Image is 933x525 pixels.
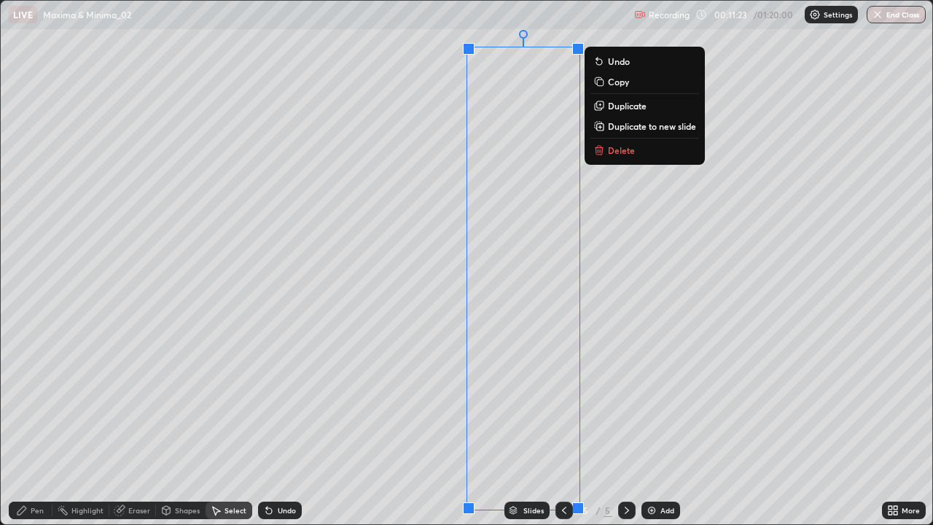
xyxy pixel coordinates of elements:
[608,144,635,156] p: Delete
[867,6,926,23] button: End Class
[71,507,104,514] div: Highlight
[175,507,200,514] div: Shapes
[590,141,699,159] button: Delete
[590,117,699,135] button: Duplicate to new slide
[31,507,44,514] div: Pen
[608,100,647,112] p: Duplicate
[608,55,630,67] p: Undo
[608,76,629,87] p: Copy
[590,97,699,114] button: Duplicate
[649,9,690,20] p: Recording
[646,505,657,516] img: add-slide-button
[523,507,544,514] div: Slides
[579,506,593,515] div: 5
[596,506,601,515] div: /
[809,9,821,20] img: class-settings-icons
[43,9,131,20] p: Maxima & Minima_02
[590,73,699,90] button: Copy
[128,507,150,514] div: Eraser
[13,9,33,20] p: LIVE
[225,507,246,514] div: Select
[634,9,646,20] img: recording.375f2c34.svg
[872,9,883,20] img: end-class-cross
[590,52,699,70] button: Undo
[278,507,296,514] div: Undo
[902,507,920,514] div: More
[608,120,696,132] p: Duplicate to new slide
[660,507,674,514] div: Add
[604,504,612,517] div: 5
[824,11,852,18] p: Settings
